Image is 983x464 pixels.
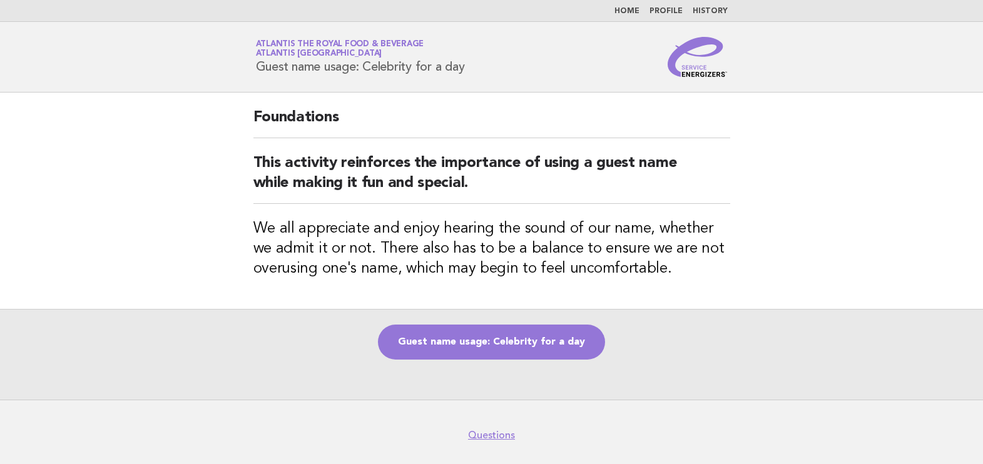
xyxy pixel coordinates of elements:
[253,108,730,138] h2: Foundations
[668,37,728,77] img: Service Energizers
[693,8,728,15] a: History
[256,41,465,73] h1: Guest name usage: Celebrity for a day
[649,8,683,15] a: Profile
[468,429,515,441] a: Questions
[256,50,382,58] span: Atlantis [GEOGRAPHIC_DATA]
[253,219,730,279] h3: We all appreciate and enjoy hearing the sound of our name, whether we admit it or not. There also...
[614,8,639,15] a: Home
[256,40,424,58] a: Atlantis the Royal Food & BeverageAtlantis [GEOGRAPHIC_DATA]
[378,325,605,360] a: Guest name usage: Celebrity for a day
[253,153,730,204] h2: This activity reinforces the importance of using a guest name while making it fun and special.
